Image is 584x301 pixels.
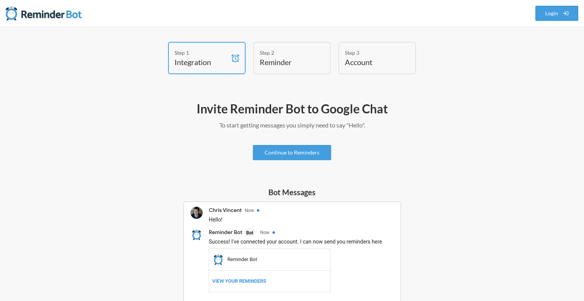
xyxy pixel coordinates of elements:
[183,187,401,197] h5: Bot Messages
[71,121,513,130] p: To start getting messages you simply need to say "Hello".
[6,6,82,21] img: Reminder Bot
[175,57,228,67] h4: Integration
[260,57,313,67] h4: Reminder
[345,49,398,57] div: Step 3
[535,6,579,21] a: Login
[253,145,331,160] a: Continue to Reminders
[71,101,513,117] h2: Invite Reminder Bot to Google Chat
[175,49,228,57] div: Step 1
[260,49,313,57] div: Step 2
[345,57,398,67] h4: Account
